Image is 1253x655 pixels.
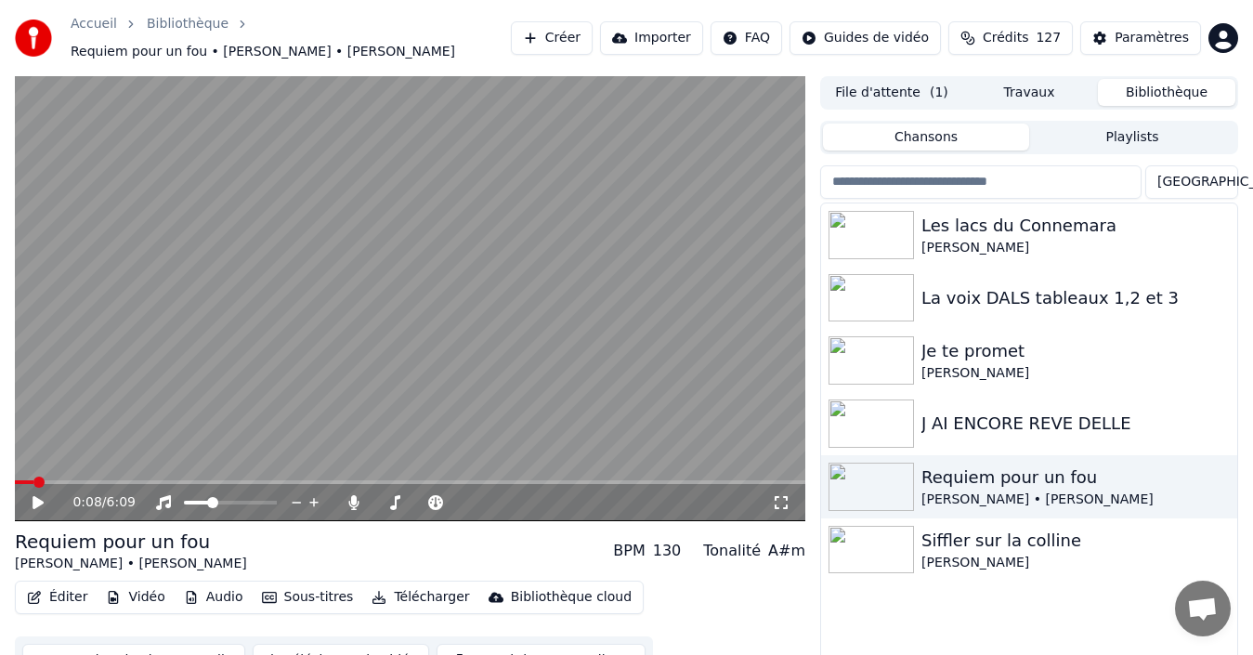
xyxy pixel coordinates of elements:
div: A#m [768,540,805,562]
button: Créer [511,21,593,55]
span: 6:09 [107,493,136,512]
button: Importer [600,21,703,55]
span: ( 1 ) [930,84,948,102]
div: [PERSON_NAME] [921,554,1230,572]
div: [PERSON_NAME] [921,364,1230,383]
div: [PERSON_NAME] [921,239,1230,257]
div: La voix DALS tableaux 1,2 et 3 [921,285,1230,311]
button: Éditer [20,584,95,610]
button: Télécharger [364,584,476,610]
div: BPM [613,540,645,562]
button: Chansons [823,124,1029,151]
div: Requiem pour un fou [15,529,247,555]
span: Crédits [983,29,1028,47]
div: [PERSON_NAME] • [PERSON_NAME] [15,555,247,573]
img: youka [15,20,52,57]
div: J AI ENCORE REVE DELLE [921,411,1230,437]
span: Requiem pour un fou • [PERSON_NAME] • [PERSON_NAME] [71,43,455,61]
button: Crédits127 [948,21,1073,55]
span: 127 [1036,29,1061,47]
button: Travaux [960,79,1098,106]
span: 0:08 [72,493,101,512]
button: Guides de vidéo [790,21,941,55]
button: Audio [176,584,251,610]
a: Accueil [71,15,117,33]
a: Bibliothèque [147,15,228,33]
div: Je te promet [921,338,1230,364]
div: Tonalité [703,540,761,562]
div: Siffler sur la colline [921,528,1230,554]
div: 130 [653,540,682,562]
div: Les lacs du Connemara [921,213,1230,239]
nav: breadcrumb [71,15,511,61]
button: File d'attente [823,79,960,106]
button: Sous-titres [255,584,361,610]
button: Vidéo [98,584,172,610]
button: Bibliothèque [1098,79,1235,106]
button: FAQ [711,21,782,55]
div: Paramètres [1115,29,1189,47]
div: Bibliothèque cloud [511,588,632,607]
div: / [72,493,117,512]
button: Paramètres [1080,21,1201,55]
div: Ouvrir le chat [1175,581,1231,636]
div: [PERSON_NAME] • [PERSON_NAME] [921,491,1230,509]
div: Requiem pour un fou [921,465,1230,491]
button: Playlists [1029,124,1235,151]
